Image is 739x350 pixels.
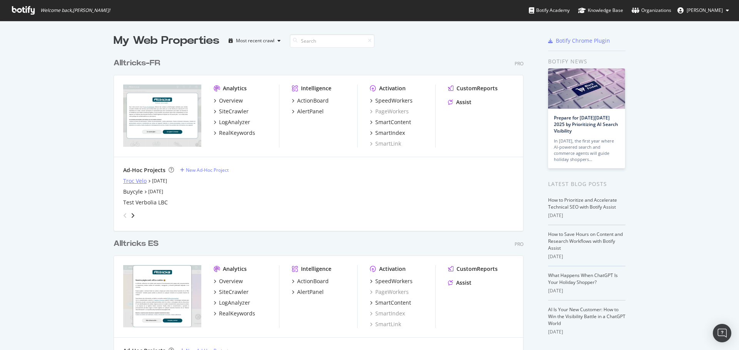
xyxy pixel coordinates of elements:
[120,209,130,222] div: angle-left
[548,197,617,210] a: How to Prioritize and Accelerate Technical SEO with Botify Assist
[152,177,167,184] a: [DATE]
[370,97,413,105] a: SpeedWorkers
[375,299,411,307] div: SmartContent
[219,310,255,317] div: RealKeywords
[370,288,409,296] a: PageWorkers
[123,166,166,174] div: Ad-Hoc Projects
[687,7,723,13] span: Antonin Anger
[515,241,523,247] div: Pro
[219,288,249,296] div: SiteCrawler
[301,85,331,92] div: Intelligence
[226,35,284,47] button: Most recent crawl
[548,287,625,294] div: [DATE]
[123,85,201,147] img: alltricks.fr
[223,265,247,273] div: Analytics
[114,238,159,249] div: Alltricks ES
[448,98,471,106] a: Assist
[529,7,570,14] div: Botify Academy
[214,277,243,285] a: Overview
[292,108,324,115] a: AlertPanel
[219,129,255,137] div: RealKeywords
[214,299,250,307] a: LogAnalyzer
[114,58,163,69] a: Alltricks-FR
[370,108,409,115] a: PageWorkers
[290,34,375,48] input: Search
[214,118,250,126] a: LogAnalyzer
[123,177,147,185] a: Troc Velo
[370,310,405,317] a: SmartIndex
[214,310,255,317] a: RealKeywords
[456,98,471,106] div: Assist
[214,108,249,115] a: SiteCrawler
[548,37,610,45] a: Botify Chrome Plugin
[123,188,143,196] a: Buycyle
[448,265,498,273] a: CustomReports
[219,299,250,307] div: LogAnalyzer
[297,277,329,285] div: ActionBoard
[301,265,331,273] div: Intelligence
[180,167,229,173] a: New Ad-Hoc Project
[515,60,523,67] div: Pro
[632,7,671,14] div: Organizations
[370,118,411,126] a: SmartContent
[214,97,243,105] a: Overview
[548,272,618,285] a: What Happens When ChatGPT Is Your Holiday Shopper?
[223,85,247,92] div: Analytics
[379,85,406,92] div: Activation
[148,188,163,195] a: [DATE]
[548,212,625,219] div: [DATE]
[548,57,625,66] div: Botify news
[375,277,413,285] div: SpeedWorkers
[186,167,229,173] div: New Ad-Hoc Project
[375,97,413,105] div: SpeedWorkers
[548,328,625,335] div: [DATE]
[548,253,625,260] div: [DATE]
[219,108,249,115] div: SiteCrawler
[214,129,255,137] a: RealKeywords
[114,238,162,249] a: Alltricks ES
[554,138,619,163] div: In [DATE], the first year where AI-powered search and commerce agents will guide holiday shoppers…
[456,265,498,273] div: CustomReports
[219,97,243,105] div: Overview
[713,324,731,342] div: Open Intercom Messenger
[370,320,401,328] a: SmartLink
[554,114,618,134] a: Prepare for [DATE][DATE] 2025 by Prioritizing AI Search Visibility
[379,265,406,273] div: Activation
[114,58,160,69] div: Alltricks-FR
[548,231,623,251] a: How to Save Hours on Content and Research Workflows with Botify Assist
[370,129,405,137] a: SmartIndex
[578,7,623,14] div: Knowledge Base
[556,37,610,45] div: Botify Chrome Plugin
[448,279,471,287] a: Assist
[671,4,735,17] button: [PERSON_NAME]
[375,129,405,137] div: SmartIndex
[548,68,625,109] img: Prepare for Black Friday 2025 by Prioritizing AI Search Visibility
[297,108,324,115] div: AlertPanel
[123,265,201,327] img: alltricks.es
[236,38,274,43] div: Most recent crawl
[297,97,329,105] div: ActionBoard
[370,277,413,285] a: SpeedWorkers
[375,118,411,126] div: SmartContent
[548,306,625,327] a: AI Is Your New Customer: How to Win the Visibility Battle in a ChatGPT World
[370,299,411,307] a: SmartContent
[130,212,135,219] div: angle-right
[297,288,324,296] div: AlertPanel
[40,7,110,13] span: Welcome back, [PERSON_NAME] !
[219,118,250,126] div: LogAnalyzer
[214,288,249,296] a: SiteCrawler
[292,277,329,285] a: ActionBoard
[123,199,168,206] a: Test Verbolia LBC
[456,85,498,92] div: CustomReports
[370,140,401,148] a: SmartLink
[114,33,219,48] div: My Web Properties
[219,277,243,285] div: Overview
